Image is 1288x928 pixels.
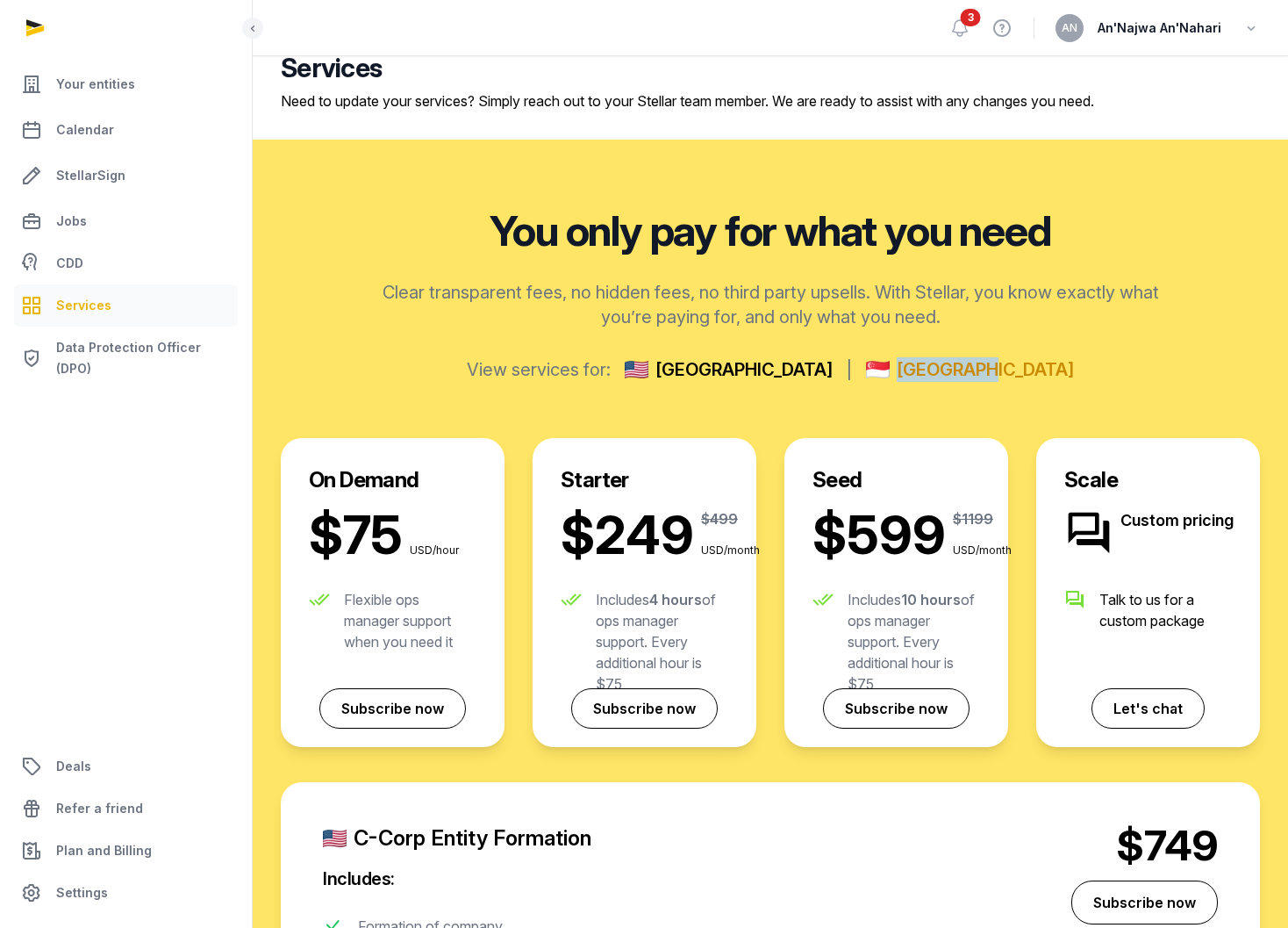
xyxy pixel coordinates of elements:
[56,840,152,861] span: Plan and Billing
[281,90,1260,112] p: Need to update your services? Simply reach out to your Stellar team member. We are ready to assis...
[1200,844,1288,928] iframe: Chat Widget
[14,284,238,327] a: Services
[571,688,718,729] a: Subscribe now
[823,688,970,729] a: Subscribe now
[14,200,238,242] a: Jobs
[467,357,611,382] label: View services for:
[56,74,135,95] span: Your entities
[14,63,238,105] a: Your entities
[655,357,833,382] span: [GEOGRAPHIC_DATA]
[953,543,1023,558] span: USD/month
[1055,14,1084,42] button: AN
[377,280,1163,329] p: Clear transparent fees, no hidden fees, no third party upsells. With Stellar, you know exactly wh...
[14,155,238,197] a: StellarSign
[56,295,111,316] span: Services
[56,119,114,140] span: Calendar
[56,165,125,186] span: StellarSign
[14,788,238,830] a: Refer a friend
[323,867,1046,891] p: Includes:
[14,872,238,914] a: Settings
[344,589,476,652] div: Flexible ops manager support when you need it
[323,824,1046,852] div: C-Corp Entity Formation
[1099,589,1232,631] div: Talk to us for a custom package
[1071,881,1218,924] a: Subscribe now
[848,589,980,694] div: Includes of ops manager support. Every additional hour is $75
[56,798,143,819] span: Refer a friend
[953,508,993,529] span: $1199
[649,591,702,608] strong: 4 hours
[812,508,946,561] span: $599
[410,543,480,558] span: USD/hour
[561,466,728,494] h2: Starter
[897,357,1074,382] span: [GEOGRAPHIC_DATA]
[56,756,91,777] span: Deals
[701,508,738,529] span: $499
[847,357,852,382] span: |
[1062,23,1077,33] span: AN
[281,52,1260,83] h2: Services
[1091,688,1205,729] a: Let's chat
[901,591,961,608] strong: 10 hours
[309,466,476,494] h2: On Demand
[1060,824,1218,867] p: $749
[14,246,238,281] a: CDD
[561,508,694,561] span: $249
[281,210,1260,252] h2: You only pay for what you need
[701,543,771,558] span: USD/month
[56,337,231,379] span: Data Protection Officer (DPO)
[961,9,981,26] span: 3
[596,589,728,694] div: Includes of ops manager support. Every additional hour is $75
[14,745,238,788] a: Deals
[56,253,83,274] span: CDD
[812,466,980,494] h2: Seed
[1064,466,1232,494] h2: Scale
[309,508,403,561] span: $75
[14,330,238,386] a: Data Protection Officer (DPO)
[1120,508,1261,533] span: Custom pricing
[56,882,108,903] span: Settings
[56,211,87,232] span: Jobs
[14,109,238,151] a: Calendar
[1098,18,1221,39] span: An'Najwa An'Nahari
[14,830,238,872] a: Plan and Billing
[319,688,466,729] a: Subscribe now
